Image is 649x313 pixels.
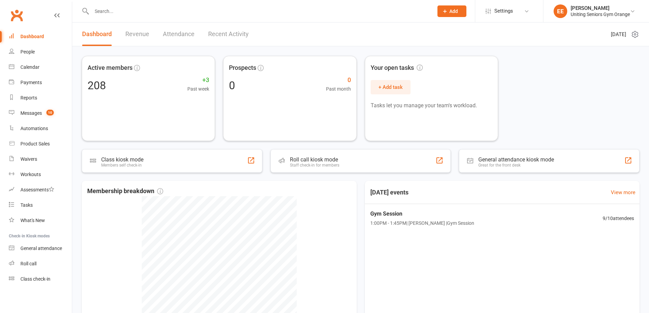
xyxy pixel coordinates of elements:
div: Class check-in [20,276,50,282]
div: Waivers [20,156,37,162]
div: Class kiosk mode [101,156,143,163]
a: Reports [9,90,72,106]
a: Dashboard [82,22,112,46]
span: Settings [494,3,513,19]
a: Tasks [9,198,72,213]
div: General attendance [20,246,62,251]
div: What's New [20,218,45,223]
span: Membership breakdown [87,186,163,196]
div: Uniting Seniors Gym Orange [571,11,630,17]
a: Product Sales [9,136,72,152]
div: Product Sales [20,141,50,146]
span: 0 [326,75,351,85]
span: Gym Session [370,209,474,218]
a: What's New [9,213,72,228]
span: +3 [187,75,209,85]
div: Calendar [20,64,40,70]
div: Great for the front desk [478,163,554,168]
a: Clubworx [8,7,25,24]
a: General attendance kiosk mode [9,241,72,256]
a: Automations [9,121,72,136]
span: Prospects [229,63,256,73]
a: Attendance [163,22,195,46]
span: Your open tasks [371,63,423,73]
div: General attendance kiosk mode [478,156,554,163]
div: Messages [20,110,42,116]
a: Roll call [9,256,72,271]
div: People [20,49,35,54]
div: Payments [20,80,42,85]
a: View more [611,188,635,197]
div: Roll call kiosk mode [290,156,339,163]
div: Roll call [20,261,36,266]
a: Payments [9,75,72,90]
a: Messages 10 [9,106,72,121]
a: People [9,44,72,60]
span: 10 [46,110,54,115]
a: Assessments [9,182,72,198]
div: Reports [20,95,37,100]
span: 9 / 10 attendees [603,215,634,222]
a: Waivers [9,152,72,167]
div: Assessments [20,187,54,192]
div: Tasks [20,202,33,208]
div: Staff check-in for members [290,163,339,168]
a: Workouts [9,167,72,182]
a: Calendar [9,60,72,75]
div: [PERSON_NAME] [571,5,630,11]
a: Class kiosk mode [9,271,72,287]
div: 0 [229,80,235,91]
p: Tasks let you manage your team's workload. [371,101,492,110]
span: 1:00PM - 1:45PM | [PERSON_NAME] | Gym Session [370,219,474,227]
span: Active members [88,63,133,73]
button: + Add task [371,80,411,94]
div: Automations [20,126,48,131]
h3: [DATE] events [365,186,414,199]
a: Revenue [125,22,149,46]
a: Dashboard [9,29,72,44]
a: Recent Activity [208,22,249,46]
span: Past week [187,85,209,93]
button: Add [437,5,466,17]
span: Past month [326,85,351,93]
div: Workouts [20,172,41,177]
span: [DATE] [611,30,626,38]
div: 208 [88,80,106,91]
div: EE [554,4,567,18]
div: Members self check-in [101,163,143,168]
input: Search... [90,6,429,16]
div: Dashboard [20,34,44,39]
span: Add [449,9,458,14]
